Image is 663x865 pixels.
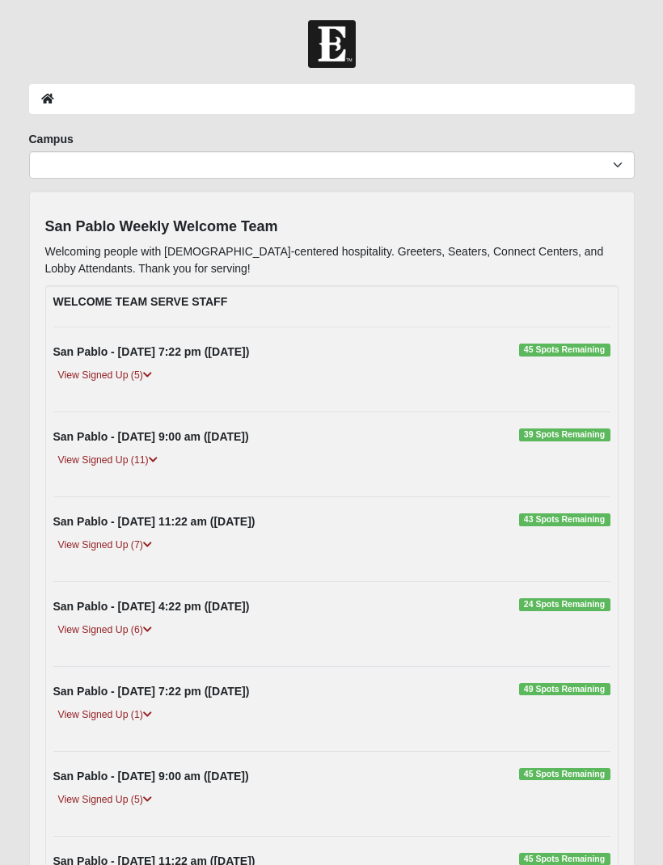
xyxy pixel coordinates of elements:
[519,683,610,696] span: 49 Spots Remaining
[519,344,610,357] span: 45 Spots Remaining
[53,600,250,613] strong: San Pablo - [DATE] 4:22 pm ([DATE])
[29,131,74,147] label: Campus
[53,430,249,443] strong: San Pablo - [DATE] 9:00 am ([DATE])
[53,537,157,554] a: View Signed Up (7)
[53,345,250,358] strong: San Pablo - [DATE] 7:22 pm ([DATE])
[53,295,228,308] strong: WELCOME TEAM SERVE STAFF
[53,452,163,469] a: View Signed Up (11)
[308,20,356,68] img: Church of Eleven22 Logo
[519,598,610,611] span: 24 Spots Remaining
[53,791,157,808] a: View Signed Up (5)
[519,428,610,441] span: 39 Spots Remaining
[519,513,610,526] span: 43 Spots Remaining
[53,707,157,724] a: View Signed Up (1)
[519,768,610,781] span: 45 Spots Remaining
[53,685,250,698] strong: San Pablo - [DATE] 7:22 pm ([DATE])
[53,367,157,384] a: View Signed Up (5)
[53,515,255,528] strong: San Pablo - [DATE] 11:22 am ([DATE])
[53,622,157,639] a: View Signed Up (6)
[45,218,619,236] h4: San Pablo Weekly Welcome Team
[45,243,619,277] p: Welcoming people with [DEMOGRAPHIC_DATA]-centered hospitality. Greeters, Seaters, Connect Centers...
[53,770,249,783] strong: San Pablo - [DATE] 9:00 am ([DATE])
